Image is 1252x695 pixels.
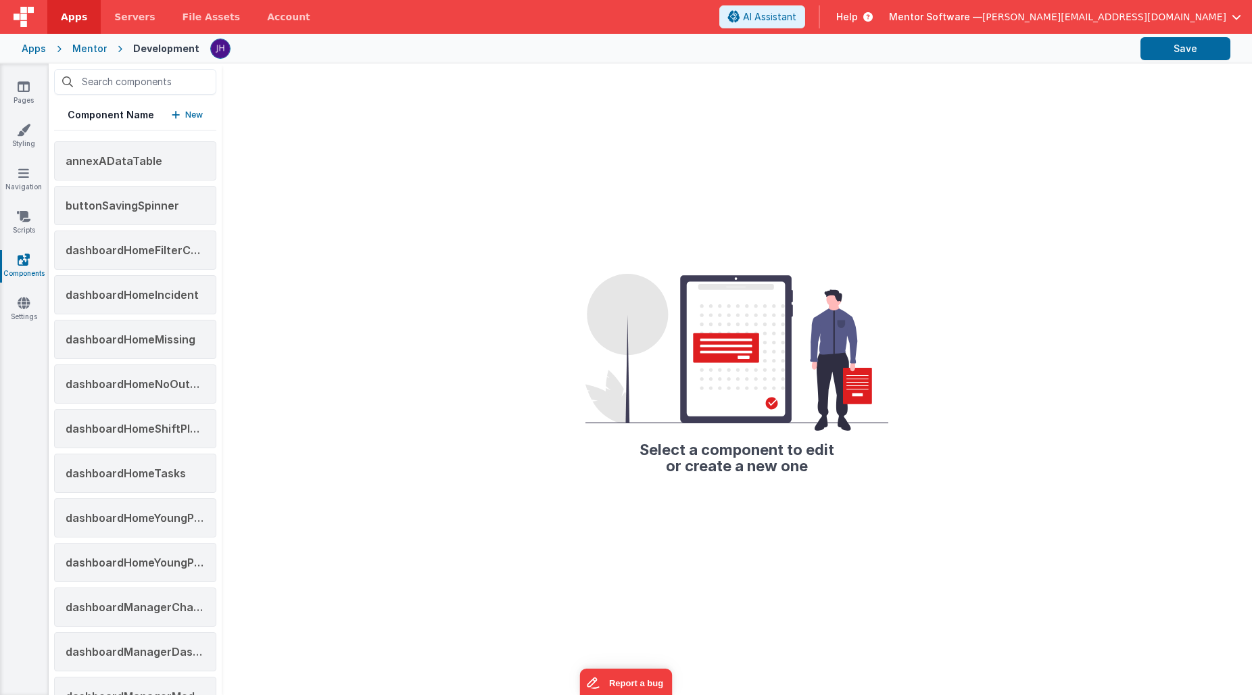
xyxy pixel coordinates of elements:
[54,69,216,95] input: Search components
[1140,37,1230,60] button: Save
[889,10,982,24] span: Mentor Software —
[61,10,87,24] span: Apps
[66,556,242,569] span: dashboardHomeYoungPeoplexxx
[719,5,805,28] button: AI Assistant
[66,333,195,346] span: dashboardHomeMissing
[66,154,162,168] span: annexADataTable
[66,511,224,525] span: dashboardHomeYoungPeople
[982,10,1226,24] span: [PERSON_NAME][EMAIL_ADDRESS][DOMAIN_NAME]
[66,645,323,658] span: dashboardManagerDashboardPendingApproval
[68,108,154,122] h5: Component Name
[66,600,208,614] span: dashboardManagerChart1
[114,10,155,24] span: Servers
[22,42,46,55] div: Apps
[66,243,215,257] span: dashboardHomeFilterCards
[66,199,179,212] span: buttonSavingSpinner
[836,10,858,24] span: Help
[185,108,203,122] p: New
[66,288,199,302] span: dashboardHomeIncident
[183,10,241,24] span: File Assets
[72,42,107,55] div: Mentor
[66,422,210,435] span: dashboardHomeShiftPlans
[743,10,796,24] span: AI Assistant
[172,108,203,122] button: New
[66,377,226,391] span: dashboardHomeNoOutcomes
[133,42,199,55] div: Development
[585,431,888,474] h2: Select a component to edit or create a new one
[66,466,186,480] span: dashboardHomeTasks
[889,10,1241,24] button: Mentor Software — [PERSON_NAME][EMAIL_ADDRESS][DOMAIN_NAME]
[211,39,230,58] img: c2badad8aad3a9dfc60afe8632b41ba8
